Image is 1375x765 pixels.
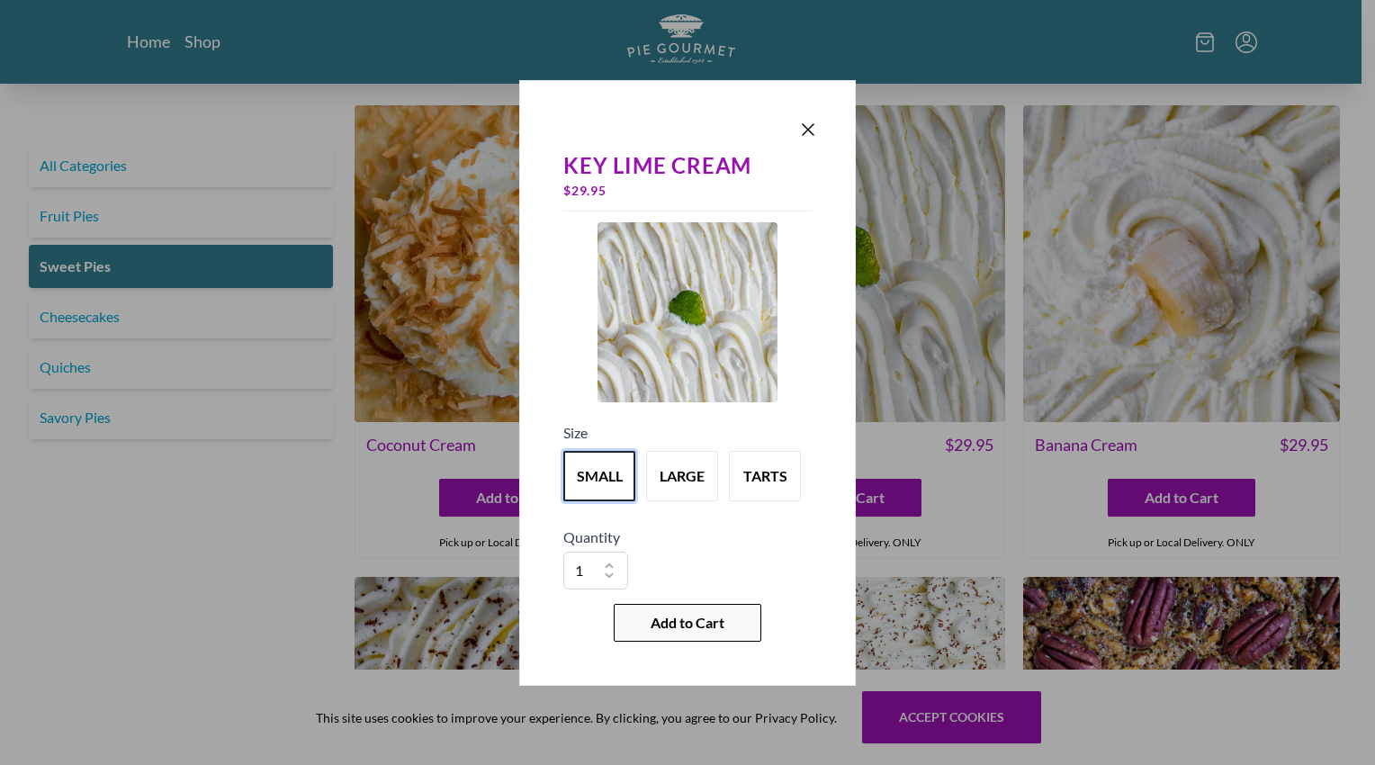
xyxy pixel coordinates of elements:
[797,119,819,140] button: Close panel
[646,451,718,501] button: Variant Swatch
[729,451,801,501] button: Variant Swatch
[614,604,761,642] button: Add to Cart
[563,178,812,203] div: $ 29.95
[651,612,724,634] span: Add to Cart
[563,451,635,501] button: Variant Swatch
[598,222,777,408] a: Product Image
[563,526,812,548] h5: Quantity
[563,422,812,444] h5: Size
[598,222,777,402] img: Product Image
[563,153,812,178] div: Key Lime Cream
